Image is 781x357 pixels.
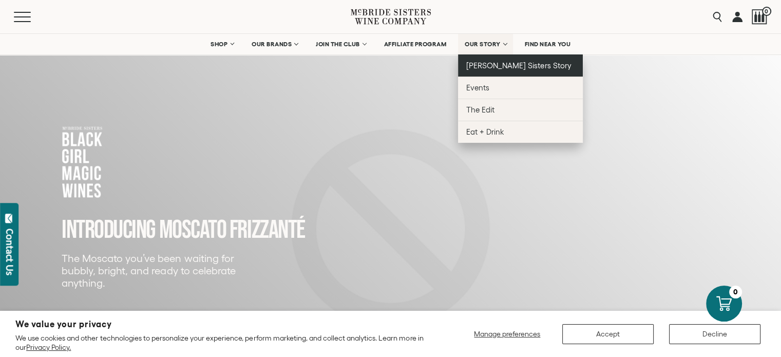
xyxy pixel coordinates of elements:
[245,34,304,54] a: OUR BRANDS
[5,229,15,275] div: Contact Us
[204,34,240,54] a: SHOP
[465,41,501,48] span: OUR STORY
[762,7,771,16] span: 0
[15,320,430,329] h2: We value your privacy
[466,61,572,70] span: [PERSON_NAME] Sisters Story
[729,286,742,298] div: 0
[159,215,226,246] span: MOSCATO
[468,324,547,344] button: Manage preferences
[252,41,292,48] span: OUR BRANDS
[316,41,360,48] span: JOIN THE CLUB
[466,83,489,92] span: Events
[525,41,571,48] span: FIND NEAR YOU
[669,324,760,344] button: Decline
[309,34,372,54] a: JOIN THE CLUB
[458,99,583,121] a: The Edit
[62,252,242,289] p: The Moscato you’ve been waiting for bubbly, bright, and ready to celebrate anything.
[562,324,654,344] button: Accept
[62,215,156,246] span: INTRODUCING
[466,105,494,114] span: The Edit
[211,41,228,48] span: SHOP
[458,34,513,54] a: OUR STORY
[26,343,71,351] a: Privacy Policy.
[458,121,583,143] a: Eat + Drink
[474,330,540,338] span: Manage preferences
[466,127,504,136] span: Eat + Drink
[15,333,430,352] p: We use cookies and other technologies to personalize your experience, perform marketing, and coll...
[230,215,305,246] span: FRIZZANTé
[458,77,583,99] a: Events
[377,34,453,54] a: AFFILIATE PROGRAM
[14,12,51,22] button: Mobile Menu Trigger
[384,41,447,48] span: AFFILIATE PROGRAM
[518,34,578,54] a: FIND NEAR YOU
[458,54,583,77] a: [PERSON_NAME] Sisters Story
